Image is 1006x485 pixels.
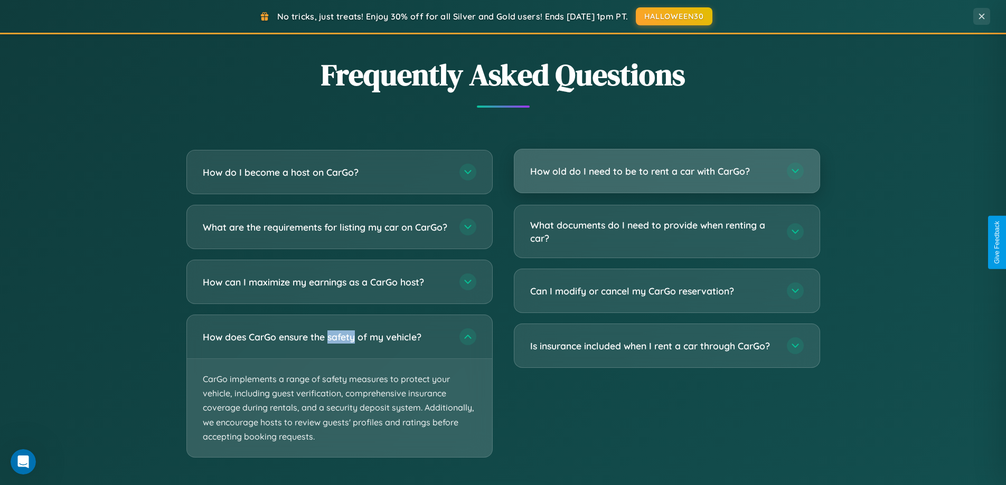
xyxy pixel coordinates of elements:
h2: Frequently Asked Questions [186,54,820,95]
h3: What documents do I need to provide when renting a car? [530,218,776,244]
h3: What are the requirements for listing my car on CarGo? [203,221,449,234]
h3: How can I maximize my earnings as a CarGo host? [203,275,449,289]
h3: How old do I need to be to rent a car with CarGo? [530,165,776,178]
p: CarGo implements a range of safety measures to protect your vehicle, including guest verification... [187,359,492,457]
div: Give Feedback [993,221,1001,264]
h3: Can I modify or cancel my CarGo reservation? [530,284,776,298]
h3: How does CarGo ensure the safety of my vehicle? [203,330,449,344]
span: No tricks, just treats! Enjoy 30% off for all Silver and Gold users! Ends [DATE] 1pm PT. [277,11,628,22]
h3: How do I become a host on CarGo? [203,166,449,179]
button: HALLOWEEN30 [636,7,712,25]
h3: Is insurance included when I rent a car through CarGo? [530,339,776,353]
iframe: Intercom live chat [11,449,36,474]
